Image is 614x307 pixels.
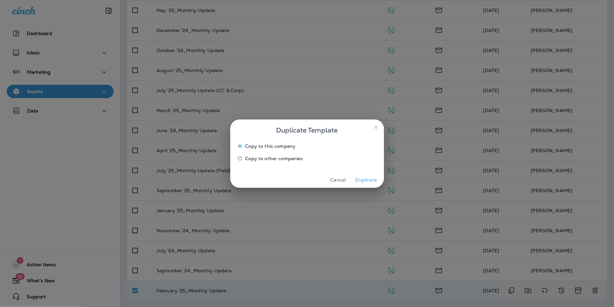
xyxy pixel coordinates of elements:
[276,125,338,135] span: Duplicate Template
[245,143,296,149] span: Copy to this company
[245,156,303,161] span: Copy to other companies
[371,122,381,133] button: close
[354,175,379,185] button: Duplicate
[326,175,351,185] button: Cancel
